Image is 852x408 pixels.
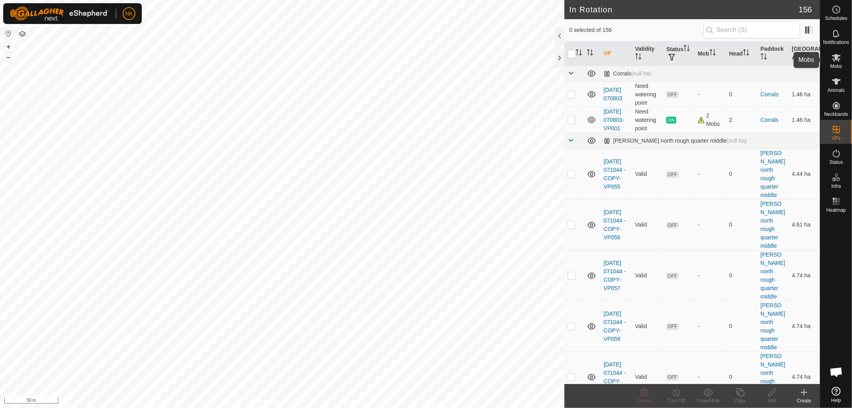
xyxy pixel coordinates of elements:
span: OFF [666,273,678,279]
td: 4.74 ha [788,301,820,352]
td: 4.61 ha [788,199,820,250]
span: Notifications [823,40,849,45]
td: 4.44 ha [788,149,820,199]
td: 2 [726,107,757,133]
td: 0 [726,250,757,301]
td: Need watering point [632,82,663,107]
span: OFF [666,91,678,98]
th: Paddock [757,42,789,66]
span: Heatmap [826,208,846,213]
div: Open chat [824,360,848,384]
td: Valid [632,250,663,301]
a: Contact Us [290,398,314,405]
td: 0 [726,82,757,107]
div: - [698,90,723,99]
h2: In Rotation [569,5,799,14]
span: Schedules [825,16,847,21]
td: 1.46 ha [788,107,820,133]
td: Valid [632,352,663,402]
button: Map Layers [18,29,27,39]
div: Copy [724,397,756,404]
p-sorticon: Activate to sort [709,50,716,57]
div: - [698,170,723,178]
p-sorticon: Activate to sort [587,50,593,57]
span: 156 [799,4,812,16]
div: Turn Off [660,397,692,404]
th: Status [663,42,695,66]
span: ON [666,117,676,123]
p-sorticon: Activate to sort [761,54,767,61]
span: Status [829,160,843,165]
a: [DATE] 071044 - COPY-VP055 [604,158,626,190]
div: Create [788,397,820,404]
a: [PERSON_NAME] north rough quarter middle [761,251,785,300]
span: NK [125,10,133,18]
a: [DATE] 071044 - COPY-VP058 [604,310,626,342]
th: Mob [695,42,726,66]
td: 0 [726,352,757,402]
th: Validity [632,42,663,66]
p-sorticon: Activate to sort [576,50,582,57]
div: - [698,221,723,229]
td: Need watering point [632,107,663,133]
span: (null ha) [631,70,651,77]
a: [PERSON_NAME] north rough quarter middle [761,150,785,198]
td: Valid [632,301,663,352]
a: Privacy Policy [251,398,281,405]
span: Mobs [830,64,842,69]
img: Gallagher Logo [10,6,109,21]
p-sorticon: Activate to sort [804,54,811,61]
td: 0 [726,199,757,250]
div: Show/Hide [692,397,724,404]
span: Neckbands [824,112,848,117]
p-sorticon: Activate to sort [683,46,690,52]
div: 2 Mobs [698,111,723,128]
button: Reset Map [4,29,13,38]
div: Corrals [604,70,651,77]
a: [PERSON_NAME] north rough quarter middle [761,353,785,401]
span: 0 selected of 156 [569,26,703,34]
a: Corrals [761,117,779,123]
span: OFF [666,374,678,381]
span: VPs [832,136,840,141]
td: 4.74 ha [788,352,820,402]
td: Valid [632,199,663,250]
a: [PERSON_NAME] north rough quarter middle [761,302,785,350]
span: Help [831,398,841,403]
a: [DATE] 071044 - COPY-VP059 [604,361,626,393]
a: [DATE] 071044 - COPY-VP056 [604,209,626,241]
a: Help [820,384,852,406]
th: [GEOGRAPHIC_DATA] Area [788,42,820,66]
a: [DATE] 070803-VP001 [604,108,624,131]
td: 4.74 ha [788,250,820,301]
span: OFF [666,222,678,229]
div: [PERSON_NAME] north rough quarter middle [604,137,747,144]
td: 1.46 ha [788,82,820,107]
span: OFF [666,323,678,330]
td: 0 [726,149,757,199]
a: Corrals [761,91,779,98]
div: Edit [756,397,788,404]
a: [DATE] 071044 - COPY-VP057 [604,260,626,291]
span: OFF [666,171,678,178]
td: 0 [726,301,757,352]
span: Animals [828,88,845,93]
p-sorticon: Activate to sort [635,54,641,61]
button: – [4,52,13,62]
div: - [698,373,723,381]
span: (null ha) [727,137,747,144]
span: Infra [831,184,841,189]
span: Delete [638,398,651,404]
div: - [698,271,723,280]
div: - [698,322,723,330]
a: [PERSON_NAME] north rough quarter middle [761,201,785,249]
a: [DATE] 070803 [604,87,622,102]
th: Head [726,42,757,66]
p-sorticon: Activate to sort [743,50,749,57]
button: + [4,42,13,52]
input: Search (S) [703,22,800,38]
th: VP [600,42,632,66]
td: Valid [632,149,663,199]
